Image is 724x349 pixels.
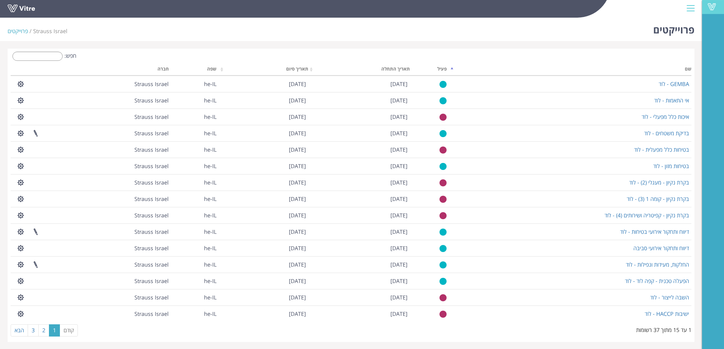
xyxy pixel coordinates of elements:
td: [DATE] [219,141,308,158]
td: [DATE] [308,273,410,289]
td: [DATE] [219,92,308,109]
img: no [439,195,447,203]
td: [DATE] [219,306,308,322]
span: 222 [134,261,169,268]
a: ישיבות HACCP - לוד [645,310,689,317]
span: 222 [134,244,169,252]
span: 222 [134,195,169,202]
img: no [439,179,447,187]
th: חברה [65,64,171,76]
td: [DATE] [219,240,308,256]
td: he-IL [171,158,219,174]
td: [DATE] [219,207,308,223]
img: no [439,212,447,219]
td: he-IL [171,191,219,207]
img: yes [439,228,447,236]
td: he-IL [171,223,219,240]
td: he-IL [171,273,219,289]
td: he-IL [171,306,219,322]
th: שם: activate to sort column descending [449,64,691,76]
td: [DATE] [219,125,308,141]
span: 222 [33,27,68,35]
a: הבא [11,324,28,337]
a: 3 [28,324,39,337]
td: he-IL [171,76,219,92]
a: בקרת נקיון - קפיטריה ושירותים (4) - לוד [604,212,689,219]
img: yes [439,81,447,88]
a: איכות כלל מפעלי - לוד [642,113,689,120]
input: חפש: [12,52,63,61]
li: פרוייקטים [8,27,33,35]
img: no [439,294,447,302]
td: [DATE] [219,273,308,289]
a: הפעלה טכנית - קפה לוד - לוד [625,277,689,285]
td: [DATE] [308,207,410,223]
th: תאריך סיום: activate to sort column ascending [219,64,308,76]
img: no [439,146,447,154]
td: [DATE] [308,92,410,109]
td: [DATE] [308,76,410,92]
td: he-IL [171,240,219,256]
span: 222 [134,97,169,104]
td: [DATE] [219,174,308,191]
td: [DATE] [308,174,410,191]
td: [DATE] [308,240,410,256]
a: השבה לייצור - לוד [650,294,689,301]
td: [DATE] [308,191,410,207]
a: 2 [38,324,49,337]
td: he-IL [171,207,219,223]
a: דיווח ותחקור אירועי סביבה [633,244,689,252]
h1: פרוייקטים [653,15,695,41]
span: 222 [134,294,169,301]
img: yes [439,261,447,269]
a: קודם [60,324,78,337]
a: בקרת נקיון - קומה 1 (3) - לוד [627,195,689,202]
span: 222 [134,146,169,153]
img: no [439,310,447,318]
a: 1 [49,324,60,337]
td: he-IL [171,125,219,141]
td: he-IL [171,109,219,125]
td: [DATE] [219,223,308,240]
label: חפש: [11,52,76,61]
td: [DATE] [219,76,308,92]
td: he-IL [171,92,219,109]
div: 1 עד 15 מתוך 37 רשומות [636,324,691,334]
td: [DATE] [219,256,308,273]
td: he-IL [171,174,219,191]
img: yes [439,278,447,285]
span: 222 [134,212,169,219]
td: [DATE] [308,306,410,322]
img: yes [439,163,447,170]
a: בטיחות כלל מפעלית - לוד [634,146,689,153]
a: בטיחות מזון - לוד [653,162,689,170]
td: [DATE] [308,125,410,141]
a: בדיקת משטחים - לוד [644,130,689,137]
td: he-IL [171,256,219,273]
span: 222 [134,130,169,137]
span: 222 [134,310,169,317]
span: 222 [134,228,169,235]
th: פעיל [410,64,449,76]
td: he-IL [171,141,219,158]
td: [DATE] [308,109,410,125]
a: אי התאמות - לוד [654,97,689,104]
td: [DATE] [308,158,410,174]
td: [DATE] [219,158,308,174]
img: no [439,113,447,121]
a: דיווח ותחקור אירועי בטיחות - לוד [620,228,689,235]
span: 222 [134,113,169,120]
td: [DATE] [308,223,410,240]
td: [DATE] [219,191,308,207]
th: תאריך התחלה: activate to sort column ascending [308,64,410,76]
td: [DATE] [219,109,308,125]
a: החלקות, מעידות ונפילות - לוד [626,261,689,268]
span: 222 [134,162,169,170]
td: [DATE] [219,289,308,306]
span: 222 [134,80,169,88]
img: yes [439,245,447,252]
th: שפה [171,64,219,76]
td: [DATE] [308,256,410,273]
a: בקרת נקיון - מעגלי (2) - לוד [629,179,689,186]
span: 222 [134,179,169,186]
